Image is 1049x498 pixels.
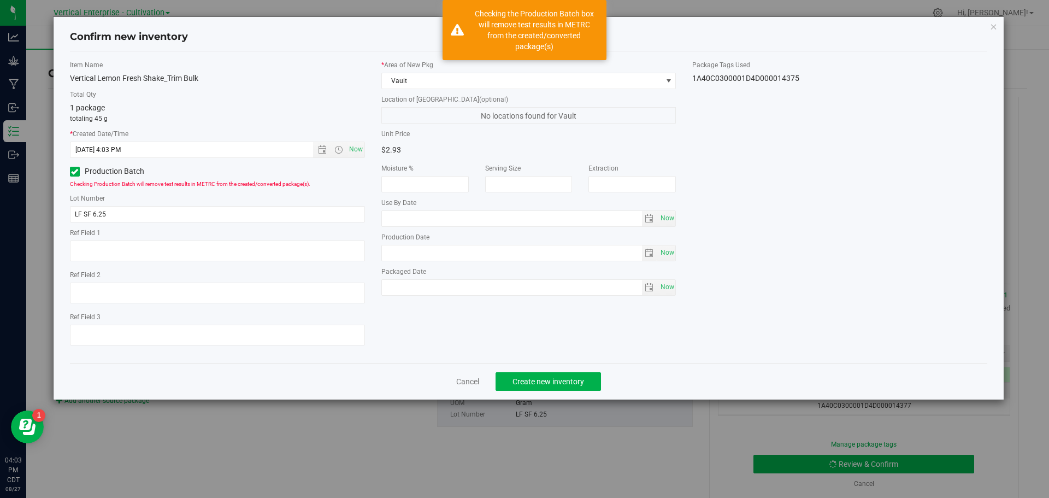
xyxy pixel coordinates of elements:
[658,279,676,295] span: Set Current date
[381,107,676,124] span: No locations found for Vault
[313,145,332,154] span: Open the date view
[657,280,675,295] span: select
[381,163,469,173] label: Moisture %
[70,166,209,177] label: Production Batch
[657,211,675,226] span: select
[70,30,188,44] h4: Confirm new inventory
[657,245,675,261] span: select
[32,409,45,422] iframe: Resource center unread badge
[642,280,658,295] span: select
[658,210,676,226] span: Set Current date
[470,8,598,52] div: Checking the Production Batch box will remove test results in METRC from the created/converted pa...
[512,377,584,386] span: Create new inventory
[658,245,676,261] span: Set Current date
[70,129,365,139] label: Created Date/Time
[70,103,105,112] span: 1 package
[588,163,676,173] label: Extraction
[692,73,987,84] div: 1A40C0300001D4D000014375
[692,60,987,70] label: Package Tags Used
[496,372,601,391] button: Create new inventory
[642,211,658,226] span: select
[485,163,573,173] label: Serving Size
[70,60,365,70] label: Item Name
[642,245,658,261] span: select
[11,411,44,443] iframe: Resource center
[381,267,676,277] label: Packaged Date
[381,232,676,242] label: Production Date
[70,194,365,203] label: Lot Number
[381,95,676,104] label: Location of [GEOGRAPHIC_DATA]
[70,114,365,124] p: totaling 45 g
[381,142,521,158] div: $2.93
[70,90,365,99] label: Total Qty
[381,60,676,70] label: Area of New Pkg
[70,228,365,238] label: Ref Field 1
[70,270,365,280] label: Ref Field 2
[70,73,365,84] div: Vertical Lemon Fresh Shake_Trim Bulk
[329,145,347,154] span: Open the time view
[382,73,662,89] span: Vault
[381,198,676,208] label: Use By Date
[381,129,521,139] label: Unit Price
[70,181,310,187] span: Checking Production Batch will remove test results in METRC from the created/converted package(s).
[70,312,365,322] label: Ref Field 3
[456,376,479,387] a: Cancel
[346,142,365,157] span: Set Current date
[479,96,508,103] span: (optional)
